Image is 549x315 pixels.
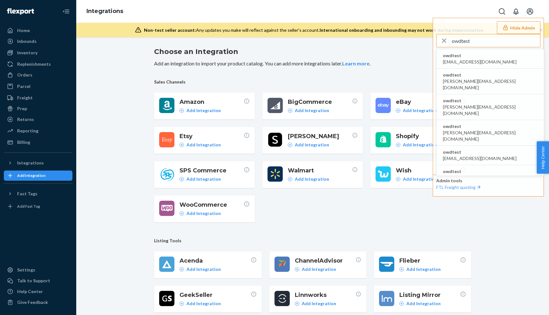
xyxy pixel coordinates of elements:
[180,266,221,272] a: Add Integration
[443,78,538,91] span: [PERSON_NAME][EMAIL_ADDRESS][DOMAIN_NAME]
[288,176,329,182] a: Add Integration
[7,8,34,15] img: Flexport logo
[4,265,72,275] a: Settings
[443,130,538,142] span: [PERSON_NAME][EMAIL_ADDRESS][DOMAIN_NAME]
[496,5,508,18] button: Open Search Box
[396,142,437,148] a: Add Integration
[17,128,38,134] div: Reporting
[399,257,460,265] span: Flieber
[17,160,44,166] div: Integrations
[17,173,45,178] div: Add Integration
[399,300,441,307] a: Add Integration
[452,34,540,47] input: Search or paste seller ID
[180,166,244,175] span: SPS Commerce
[17,191,37,197] div: Fast Tags
[154,79,471,85] span: Sales Channels
[4,25,72,36] a: Home
[342,60,369,67] button: Learn more
[497,21,540,34] button: Hide Admin
[406,300,441,307] p: Add Integration
[524,5,536,18] button: Open account menu
[180,98,244,106] span: Amazon
[144,27,484,33] div: Any updates you make will reflect against the seller's account.
[443,59,517,65] span: [EMAIL_ADDRESS][DOMAIN_NAME]
[180,142,221,148] a: Add Integration
[4,36,72,46] a: Inbounds
[443,175,517,181] span: [EMAIL_ADDRESS][DOMAIN_NAME]
[443,168,517,175] span: owdtest
[288,107,329,114] a: Add Integration
[17,61,51,67] div: Replenishments
[4,81,72,91] a: Parcel
[443,72,538,78] span: owdtest
[537,141,549,174] button: Help Center
[4,104,72,114] a: Prep
[302,300,336,307] p: Add Integration
[144,27,196,33] span: Non-test seller account:
[4,201,72,211] a: Add Fast Tag
[4,276,72,286] a: Talk to Support
[17,139,30,145] div: Billing
[180,201,244,209] span: WooCommerce
[403,142,437,148] p: Add Integration
[17,204,40,209] div: Add Fast Tag
[295,291,356,299] span: Linnworks
[60,5,72,18] button: Close Navigation
[396,107,437,114] a: Add Integration
[396,98,460,106] span: eBay
[4,59,72,69] a: Replenishments
[406,266,441,272] p: Add Integration
[154,47,471,57] h2: Choose an Integration
[288,142,329,148] a: Add Integration
[17,27,30,34] div: Home
[186,107,221,114] p: Add Integration
[180,291,251,299] span: GeekSeller
[295,142,329,148] p: Add Integration
[396,132,460,140] span: Shopify
[443,123,538,130] span: owdtest
[295,257,356,265] span: ChannelAdvisor
[436,184,482,190] a: FTL Freight quoting
[4,70,72,80] a: Orders
[186,300,221,307] p: Add Integration
[295,266,336,272] a: Add Integration
[288,132,352,140] span: [PERSON_NAME]
[86,8,123,15] a: Integrations
[4,114,72,124] a: Returns
[4,297,72,307] button: Give Feedback
[4,158,72,168] button: Integrations
[399,291,460,299] span: Listing Mirror
[443,149,517,155] span: owdtest
[17,95,33,101] div: Freight
[154,238,471,244] span: Listing Tools
[180,257,251,265] span: Acenda
[4,93,72,103] a: Freight
[295,107,329,114] p: Add Integration
[4,48,72,58] a: Inventory
[180,300,221,307] a: Add Integration
[17,278,50,284] div: Talk to Support
[17,38,37,44] div: Inbounds
[186,266,221,272] p: Add Integration
[403,107,437,114] p: Add Integration
[396,176,437,182] a: Add Integration
[17,288,43,295] div: Help Center
[4,171,72,181] a: Add Integration
[510,5,522,18] button: Open notifications
[403,176,437,182] p: Add Integration
[81,2,128,21] ol: breadcrumbs
[302,266,336,272] p: Add Integration
[295,300,336,307] a: Add Integration
[4,286,72,297] a: Help Center
[180,176,221,182] a: Add Integration
[180,107,221,114] a: Add Integration
[320,27,484,33] span: International onboarding and inbounding may not work during impersonation.
[443,52,517,59] span: owdtest
[17,116,34,123] div: Returns
[4,137,72,147] a: Billing
[443,155,517,162] span: [EMAIL_ADDRESS][DOMAIN_NAME]
[186,210,221,217] p: Add Integration
[17,299,48,305] div: Give Feedback
[180,132,244,140] span: Etsy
